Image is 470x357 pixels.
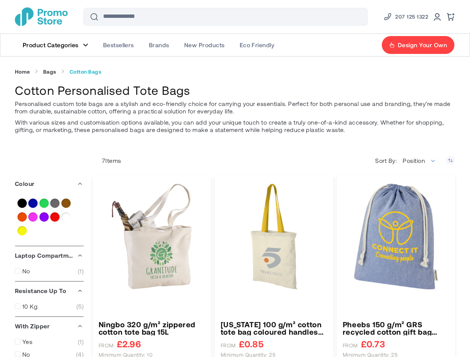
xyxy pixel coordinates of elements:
[117,339,141,348] span: £2.96
[50,212,60,222] a: Red
[15,7,68,26] a: store logo
[15,7,68,26] img: Promotional Merchandise
[177,34,232,56] a: New Products
[22,338,32,345] span: Yes
[221,342,236,349] span: FROM
[15,317,84,335] div: With Zipper
[93,157,121,164] p: Items
[99,321,205,335] a: Ningbo 320 g/m² zippered cotton tote bag 15L
[17,212,27,222] a: Orange
[15,246,84,265] div: Laptop Compartment
[28,199,38,208] a: Blue
[361,339,385,348] span: £0.73
[403,157,425,164] span: Position
[395,12,428,21] span: 207 125 1322
[39,212,49,222] a: Purple
[15,34,96,56] a: Product Categories
[343,342,358,349] span: FROM
[22,303,38,310] span: 10 Kg
[221,183,327,290] img: Nevada 100 g/m² cotton tote bag coloured handles 7L
[96,34,141,56] a: Bestsellers
[15,174,84,193] div: Colour
[141,34,177,56] a: Brands
[221,321,327,335] h3: [US_STATE] 100 g/m² cotton tote bag coloured handles 7L
[61,199,71,208] a: Natural
[102,157,105,164] span: 7
[61,212,71,222] a: White
[99,342,114,349] span: FROM
[17,199,27,208] a: Black
[15,303,84,310] a: 10 Kg 5
[15,267,84,275] a: No 1
[398,41,447,49] span: Design Your Own
[15,100,455,115] p: Personalised custom tote bags are a stylish and eco-friendly choice for carrying your essentials....
[343,183,449,290] img: Pheebs 150 g/m² GRS recycled cotton gift bag large 4L
[17,226,27,235] a: Yellow
[99,183,205,290] img: Ningbo 320 g/m² zippered cotton tote bag 15L
[399,153,440,168] span: Position
[383,12,428,21] a: Phone
[78,267,84,275] span: 1
[232,34,282,56] a: Eco Friendly
[28,212,38,222] a: Pink
[15,68,30,75] a: Home
[22,267,30,275] span: No
[78,338,84,345] span: 1
[375,157,399,164] label: Sort By
[15,82,455,98] h1: Cotton Personalised Tote Bags
[70,68,102,75] strong: Cotton Bags
[103,41,134,49] span: Bestsellers
[85,8,103,26] button: Search
[39,199,49,208] a: Green
[43,68,57,75] a: Bags
[240,41,275,49] span: Eco Friendly
[221,321,327,335] a: Nevada 100 g/m² cotton tote bag coloured handles 7L
[381,36,455,54] a: Design Your Own
[15,338,84,345] a: Yes 1
[15,119,455,134] p: With various sizes and customisation options available, you can add your unique touch to create a...
[343,321,449,335] a: Pheebs 150 g/m² GRS recycled cotton gift bag large 4L
[149,41,169,49] span: Brands
[76,303,84,310] span: 5
[184,41,225,49] span: New Products
[446,156,455,165] a: Set Descending Direction
[15,282,84,300] div: Resistance Up To
[50,199,60,208] a: Grey
[239,339,263,348] span: £0.85
[23,41,79,49] span: Product Categories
